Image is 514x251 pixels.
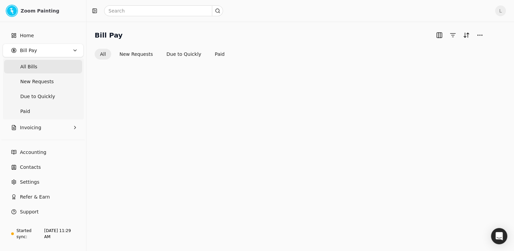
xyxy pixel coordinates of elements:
span: Home [20,32,34,39]
span: Due to Quickly [20,93,55,100]
span: All Bills [20,63,37,70]
span: Contacts [20,164,41,171]
button: Refer & Earn [3,190,83,204]
span: Accounting [20,149,46,156]
div: Invoice filter options [95,49,230,60]
div: Started sync: [17,228,43,240]
button: Sort [461,30,472,41]
a: Paid [4,105,82,118]
a: Started sync:[DATE] 11:29 AM [3,225,83,243]
a: Accounting [3,145,83,159]
a: Settings [3,175,83,189]
button: Invoicing [3,121,83,134]
span: Paid [20,108,30,115]
img: 53dfaddc-4243-4885-9112-5521109ec7d1.png [6,5,18,17]
span: Invoicing [20,124,41,131]
button: All [95,49,111,60]
button: Bill Pay [3,44,83,57]
a: Due to Quickly [4,90,82,103]
a: New Requests [4,75,82,88]
a: Home [3,29,83,42]
div: Zoom Painting [21,7,80,14]
button: Paid [210,49,230,60]
input: Search [104,5,223,16]
div: Open Intercom Messenger [491,228,507,244]
button: Support [3,205,83,219]
button: More [474,30,485,41]
span: Bill Pay [20,47,37,54]
button: New Requests [114,49,158,60]
a: Contacts [3,160,83,174]
span: Settings [20,179,39,186]
span: New Requests [20,78,54,85]
button: Due to Quickly [161,49,207,60]
a: All Bills [4,60,82,73]
button: L [495,5,506,16]
span: Support [20,208,39,215]
h2: Bill Pay [95,30,123,41]
div: [DATE] 11:29 AM [44,228,78,240]
span: Refer & Earn [20,193,50,201]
